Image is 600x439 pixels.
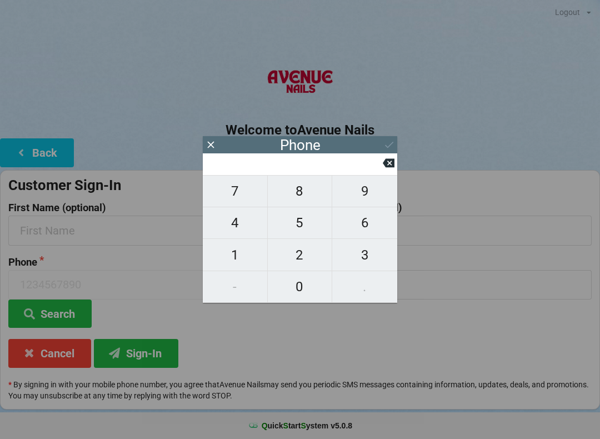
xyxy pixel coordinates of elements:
button: 6 [332,207,397,239]
button: 5 [268,207,333,239]
span: 1 [203,243,267,267]
div: Phone [280,139,321,151]
button: 7 [203,175,268,207]
span: 6 [332,211,397,235]
span: 7 [203,179,267,203]
button: 1 [203,239,268,271]
button: 9 [332,175,397,207]
span: 8 [268,179,332,203]
span: 9 [332,179,397,203]
button: 0 [268,271,333,303]
span: 5 [268,211,332,235]
span: 3 [332,243,397,267]
button: 2 [268,239,333,271]
button: 8 [268,175,333,207]
button: 4 [203,207,268,239]
button: 3 [332,239,397,271]
span: 2 [268,243,332,267]
span: 4 [203,211,267,235]
span: 0 [268,275,332,298]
